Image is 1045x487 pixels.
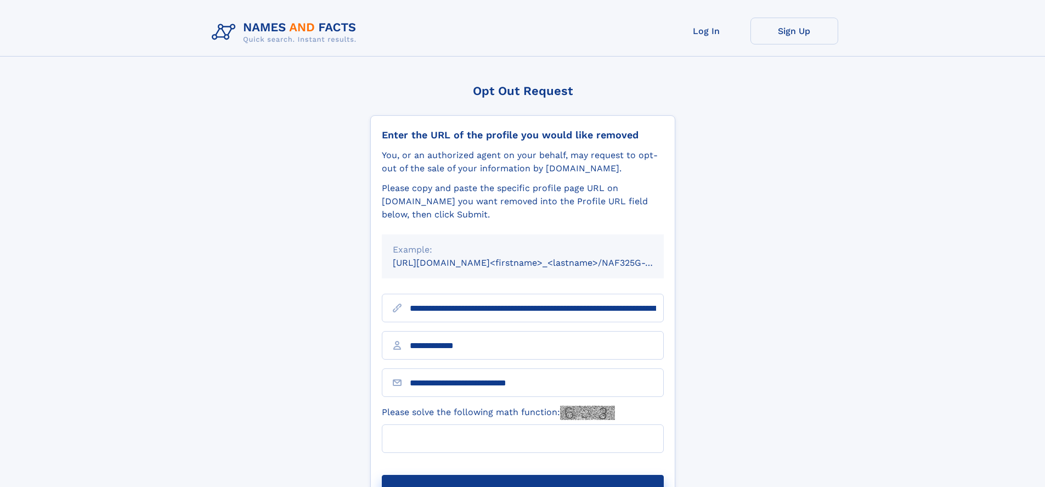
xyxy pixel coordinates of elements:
a: Sign Up [750,18,838,44]
div: Please copy and paste the specific profile page URL on [DOMAIN_NAME] you want removed into the Pr... [382,182,664,221]
img: Logo Names and Facts [207,18,365,47]
div: You, or an authorized agent on your behalf, may request to opt-out of the sale of your informatio... [382,149,664,175]
div: Opt Out Request [370,84,675,98]
div: Example: [393,243,653,256]
div: Enter the URL of the profile you would like removed [382,129,664,141]
a: Log In [663,18,750,44]
label: Please solve the following math function: [382,406,615,420]
small: [URL][DOMAIN_NAME]<firstname>_<lastname>/NAF325G-xxxxxxxx [393,258,685,268]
